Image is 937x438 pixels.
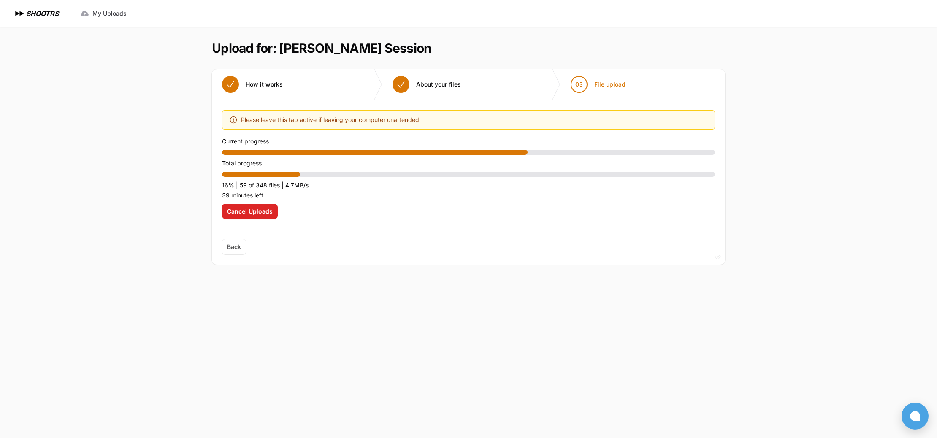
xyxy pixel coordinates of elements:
[212,69,293,100] button: How it works
[416,80,461,89] span: About your files
[26,8,59,19] h1: SHOOTRS
[222,204,278,219] button: Cancel Uploads
[76,6,132,21] a: My Uploads
[902,403,929,430] button: Open chat window
[222,190,715,200] p: 39 minutes left
[92,9,127,18] span: My Uploads
[594,80,626,89] span: File upload
[561,69,636,100] button: 03 File upload
[715,252,721,262] div: v2
[14,8,59,19] a: SHOOTRS SHOOTRS
[222,180,715,190] p: 16% | 59 of 348 files | 4.7MB/s
[227,207,273,216] span: Cancel Uploads
[382,69,471,100] button: About your files
[246,80,283,89] span: How it works
[575,80,583,89] span: 03
[222,136,715,146] p: Current progress
[241,115,419,125] span: Please leave this tab active if leaving your computer unattended
[212,41,431,56] h1: Upload for: [PERSON_NAME] Session
[222,158,715,168] p: Total progress
[14,8,26,19] img: SHOOTRS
